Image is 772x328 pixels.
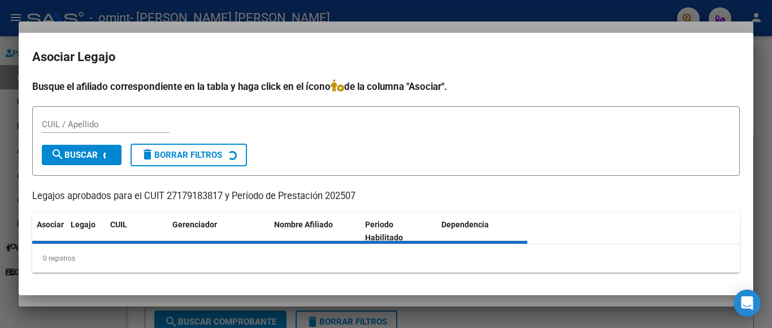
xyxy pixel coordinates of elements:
p: Legajos aprobados para el CUIT 27179183817 y Período de Prestación 202507 [32,189,740,204]
datatable-header-cell: CUIL [106,213,168,250]
button: Buscar [42,145,122,165]
span: Legajo [71,220,96,229]
h2: Asociar Legajo [32,46,740,68]
span: Nombre Afiliado [274,220,333,229]
button: Borrar Filtros [131,144,247,166]
span: Borrar Filtros [141,150,222,160]
span: Asociar [37,220,64,229]
datatable-header-cell: Asociar [32,213,66,250]
span: Buscar [51,150,98,160]
h4: Busque el afiliado correspondiente en la tabla y haga click en el ícono de la columna "Asociar". [32,79,740,94]
datatable-header-cell: Legajo [66,213,106,250]
datatable-header-cell: Periodo Habilitado [361,213,437,250]
span: Dependencia [441,220,489,229]
datatable-header-cell: Dependencia [437,213,528,250]
span: Gerenciador [172,220,217,229]
div: Open Intercom Messenger [734,290,761,317]
mat-icon: search [51,148,64,161]
span: CUIL [110,220,127,229]
mat-icon: delete [141,148,154,161]
div: 0 registros [32,244,740,273]
datatable-header-cell: Nombre Afiliado [270,213,361,250]
span: Periodo Habilitado [365,220,403,242]
datatable-header-cell: Gerenciador [168,213,270,250]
